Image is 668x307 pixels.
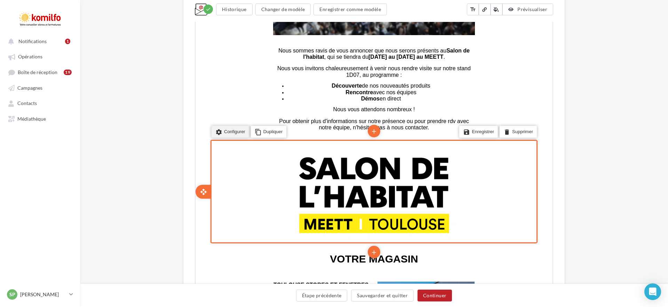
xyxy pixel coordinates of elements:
[4,97,76,109] a: Contacts
[255,3,311,15] button: Changer de modèle
[17,116,46,122] span: Médiathèque
[644,283,661,300] div: Open Intercom Messenger
[17,85,42,91] span: Campagnes
[502,3,553,15] button: Prévisualiser
[18,69,57,75] span: Boîte de réception
[5,277,11,284] i: open_with
[206,7,211,12] i: check
[4,50,76,63] a: Opérations
[351,290,414,301] button: Sauvegarder et quitter
[470,6,476,13] i: text_fields
[204,5,213,14] div: Modifications enregistrées
[65,39,70,44] div: 1
[4,112,76,125] a: Médiathèque
[64,70,72,75] div: 19
[313,3,387,15] button: Enregistrer comme modèle
[6,288,74,301] a: SP [PERSON_NAME]
[9,291,15,298] span: SP
[304,215,341,227] li: Supprimer le bloc
[517,6,547,12] span: Prévisualiser
[17,100,37,106] span: Contacts
[268,216,275,226] i: save
[4,35,73,47] button: Notifications 1
[264,215,302,227] li: Enregistrer le bloc
[308,216,315,226] i: delete
[4,66,76,79] a: Boîte de réception19
[4,81,76,94] a: Campagnes
[296,290,348,301] button: Étape précédente
[216,3,253,15] button: Historique
[20,291,66,298] p: [PERSON_NAME]
[18,54,42,60] span: Opérations
[467,3,479,15] button: text_fields
[417,290,452,301] button: Continuer
[18,38,47,44] span: Notifications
